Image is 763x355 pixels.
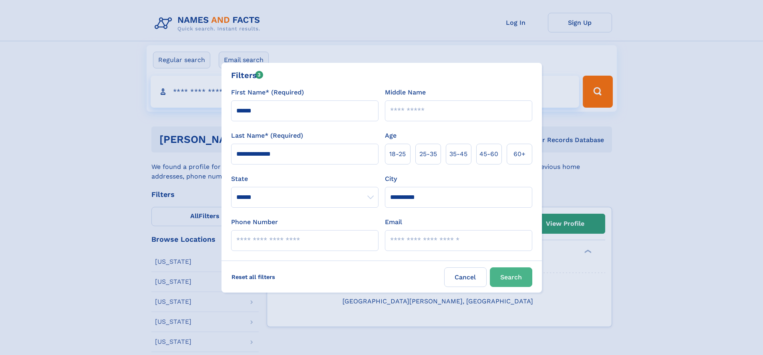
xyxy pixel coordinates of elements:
button: Search [490,267,532,287]
span: 60+ [513,149,525,159]
span: 18‑25 [389,149,406,159]
label: Age [385,131,397,140]
label: Cancel [444,267,487,287]
label: Last Name* (Required) [231,131,303,140]
span: 25‑35 [419,149,437,159]
div: Filters [231,69,264,81]
label: State [231,174,378,184]
label: Phone Number [231,217,278,227]
label: Middle Name [385,88,426,97]
label: Email [385,217,402,227]
label: Reset all filters [226,267,280,287]
span: 45‑60 [479,149,498,159]
label: City [385,174,397,184]
span: 35‑45 [449,149,467,159]
label: First Name* (Required) [231,88,304,97]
